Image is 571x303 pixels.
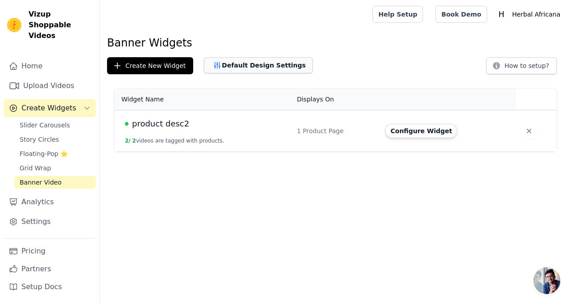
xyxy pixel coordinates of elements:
[14,119,96,131] a: Slider Carousels
[107,57,193,74] button: Create New Widget
[4,260,96,278] a: Partners
[4,278,96,296] a: Setup Docs
[534,267,560,294] div: Open chat
[29,9,92,41] span: Vizup Shoppable Videos
[204,57,313,73] button: Default Design Settings
[494,6,564,22] button: H Herbal Africana
[435,6,487,23] a: Book Demo
[14,147,96,160] a: Floating-Pop ⭐
[20,164,51,173] span: Grid Wrap
[21,103,76,114] span: Create Widgets
[291,88,380,110] th: Displays On
[4,193,96,211] a: Analytics
[4,213,96,231] a: Settings
[125,138,131,144] span: 2 /
[14,133,96,146] a: Story Circles
[4,57,96,75] a: Home
[4,242,96,260] a: Pricing
[486,57,557,74] button: How to setup?
[7,18,21,32] img: Vizup
[125,137,224,144] button: 2/ 2videos are tagged with products.
[107,36,564,50] h1: Banner Widgets
[385,124,457,138] button: Configure Widget
[14,162,96,174] a: Grid Wrap
[486,63,557,72] a: How to setup?
[20,149,68,158] span: Floating-Pop ⭐
[132,118,189,130] span: product desc2
[20,135,59,144] span: Story Circles
[521,123,537,139] button: Delete widget
[125,122,128,126] span: Live Published
[372,6,423,23] a: Help Setup
[4,99,96,117] button: Create Widgets
[20,178,62,187] span: Banner Video
[132,138,136,144] span: 2
[297,126,374,135] div: 1 Product Page
[114,88,291,110] th: Widget Name
[20,121,70,130] span: Slider Carousels
[4,77,96,95] a: Upload Videos
[509,6,564,22] p: Herbal Africana
[14,176,96,189] a: Banner Video
[498,10,504,19] text: H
